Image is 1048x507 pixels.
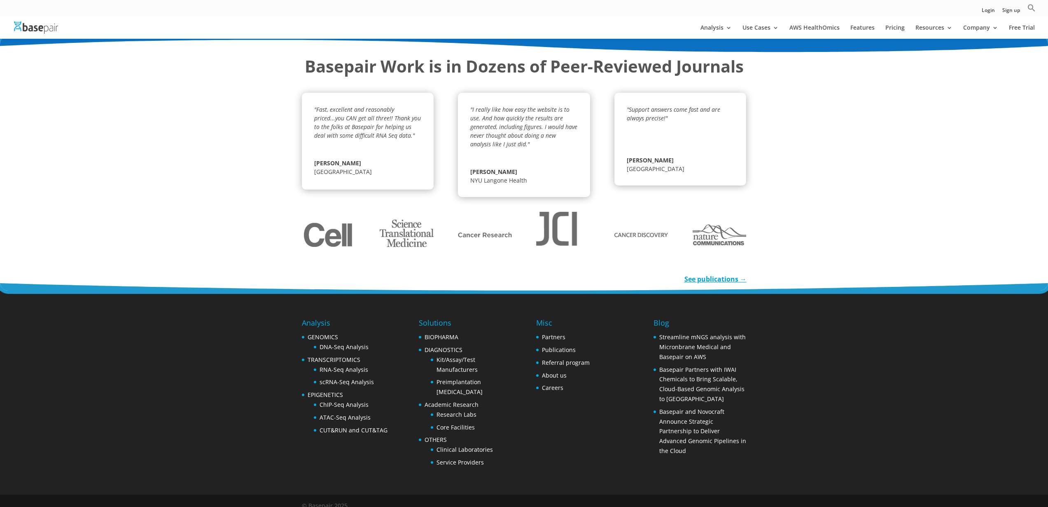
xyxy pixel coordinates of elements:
span: [GEOGRAPHIC_DATA] [314,168,372,176]
a: CUT&RUN and CUT&TAG [320,426,387,434]
h4: Misc [536,317,590,332]
em: "Support answers come fast and are always precise!" [627,106,720,122]
img: Basepair [14,21,58,33]
svg: Search [1027,4,1036,12]
h4: Analysis [302,317,387,332]
h4: Solutions [419,317,511,332]
em: "I really like how easy the website is to use. And how quickly the results are generated, includi... [470,106,577,148]
a: Search Icon Link [1027,4,1036,16]
a: DIAGNOSTICS [425,346,462,354]
a: Pricing [885,25,905,39]
a: ATAC-Seq Analysis [320,413,371,421]
a: About us [542,371,567,379]
a: Academic Research [425,401,478,408]
a: Publications [542,346,576,354]
a: Research Labs [436,411,476,418]
a: Clinical Laboratories [436,446,493,453]
a: Service Providers [436,458,484,466]
a: Analysis [700,25,732,39]
a: TRANSCRIPTOMICS [308,356,360,364]
a: Features [850,25,875,39]
a: DNA-Seq Analysis [320,343,369,351]
span: [GEOGRAPHIC_DATA] [627,165,684,173]
a: Sign up [1002,8,1020,16]
a: ChIP-Seq Analysis [320,401,369,408]
a: Partners [542,333,565,341]
a: Kit/Assay/Test Manufacturers [436,356,478,373]
span: [PERSON_NAME] [627,156,734,164]
a: Referral program [542,359,590,366]
a: Resources [915,25,952,39]
h4: Blog [654,317,746,332]
a: Use Cases [742,25,779,39]
a: Company [963,25,998,39]
a: Core Facilities [436,423,475,431]
a: BIOPHARMA [425,333,458,341]
strong: Basepair Work is in Dozens of Peer-Reviewed Journals [305,55,744,77]
a: OTHERS [425,436,447,444]
a: Basepair Partners with IWAI Chemicals to Bring Scalable, Cloud-Based Genomic Analysis to [GEOGRAP... [659,366,745,403]
span: [PERSON_NAME] [314,159,421,167]
a: GENOMICS [308,333,338,341]
span: [PERSON_NAME] [470,167,577,176]
a: scRNA-Seq Analysis [320,378,374,386]
em: "Fast, excellent and reasonably priced...you CAN get all three!! Thank you to the folks at Basepa... [314,106,421,139]
a: Login [982,8,995,16]
a: Preimplantation [MEDICAL_DATA] [436,378,483,396]
a: RNA-Seq Analysis [320,366,368,373]
a: Basepair and Novocraft Announce Strategic Partnership to Deliver Advanced Genomic Pipelines in th... [659,408,746,455]
a: EPIGENETICS [308,391,343,399]
a: AWS HealthOmics [789,25,840,39]
a: Free Trial [1009,25,1035,39]
span: NYU Langone Health [470,176,527,184]
a: Careers [542,384,563,392]
a: Streamline mNGS analysis with Micronbrane Medical and Basepair on AWS [659,333,746,361]
a: See publications → [684,275,747,284]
